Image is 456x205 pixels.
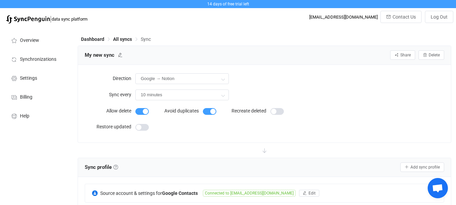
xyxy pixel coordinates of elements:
[431,14,448,20] span: Log Out
[3,87,71,106] a: Billing
[85,50,114,60] span: My new sync
[309,191,316,196] span: Edit
[400,53,411,57] span: Share
[141,36,151,42] span: Sync
[20,113,29,119] span: Help
[81,36,104,42] span: Dashboard
[6,14,87,24] a: |data sync platform
[3,30,71,49] a: Overview
[20,57,56,62] span: Synchronizations
[52,17,87,22] span: data sync platform
[390,50,415,60] button: Share
[85,162,118,172] span: Sync profile
[299,190,319,197] button: Edit
[162,190,198,196] b: Google Contacts
[429,53,440,57] span: Delete
[135,73,229,84] input: Model
[20,95,32,100] span: Billing
[20,76,37,81] span: Settings
[400,162,444,172] button: Add sync profile
[419,50,444,60] button: Delete
[85,104,135,118] label: Allow delete
[100,190,162,196] span: Source account & settings for
[81,37,151,42] div: Breadcrumb
[425,11,453,23] button: Log Out
[203,190,296,197] span: Connected to [EMAIL_ADDRESS][DOMAIN_NAME]
[3,68,71,87] a: Settings
[85,120,135,133] label: Restore updated
[380,11,422,23] button: Contact Us
[220,104,270,118] label: Recreate deleted
[92,190,98,196] img: google-contacts.png
[20,38,39,43] span: Overview
[135,89,229,100] input: Model
[3,49,71,68] a: Synchronizations
[50,14,52,24] span: |
[393,14,416,20] span: Contact Us
[428,178,448,198] div: Open chat
[85,88,135,101] label: Sync every
[113,36,132,42] span: All syncs
[85,72,135,85] label: Direction
[6,15,50,24] img: syncpenguin.svg
[410,165,440,170] span: Add sync profile
[152,104,203,118] label: Avoid duplicates
[3,106,71,125] a: Help
[207,2,249,6] span: 14 days of free trial left
[309,15,378,20] div: [EMAIL_ADDRESS][DOMAIN_NAME]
